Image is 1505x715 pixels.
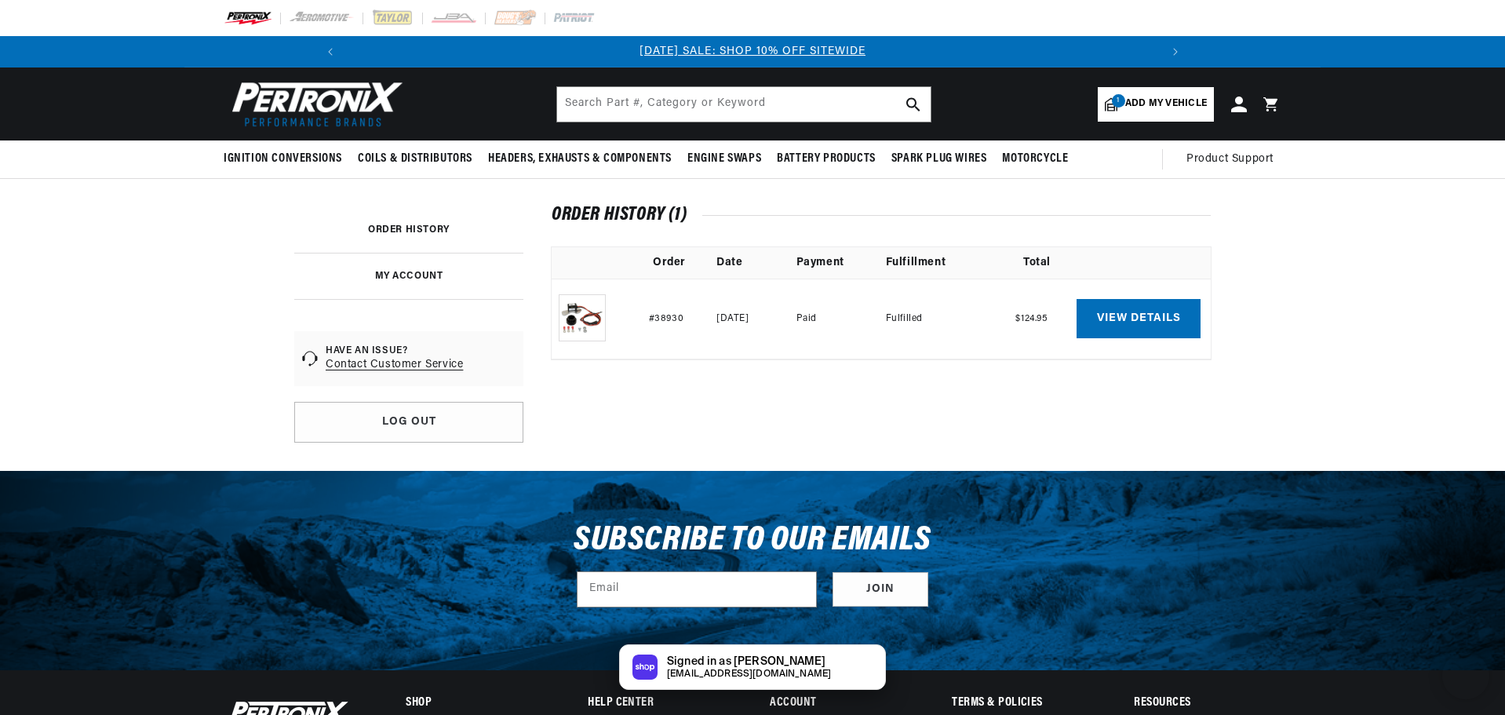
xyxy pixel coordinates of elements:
[796,279,886,359] td: Paid
[1186,151,1274,168] span: Product Support
[1186,140,1281,178] summary: Product Support
[1098,87,1214,122] a: 1Add my vehicle
[997,279,1077,359] td: $124.95
[833,572,928,607] button: Subscribe
[640,46,865,57] a: [DATE] SALE: SHOP 10% OFF SITEWIDE
[574,526,931,556] h3: Subscribe to our emails
[557,87,931,122] input: Search Part #, Category or Keyword
[1112,94,1125,108] span: 1
[886,279,998,359] td: Fulfilled
[716,247,796,279] th: Date
[1160,36,1191,67] button: Translation missing: en.sections.announcements.next_announcement
[884,140,995,177] summary: Spark Plug Wires
[559,294,606,341] img: PerTronix 1261 Ignitor® Ford 6 cyl Electronic Ignition Conversion Kit
[346,43,1160,60] div: 1 of 3
[796,247,886,279] th: Payment
[680,140,769,177] summary: Engine Swaps
[224,77,404,131] img: Pertronix
[769,140,884,177] summary: Battery Products
[777,151,876,167] span: Battery Products
[891,151,987,167] span: Spark Plug Wires
[315,36,346,67] button: Translation missing: en.sections.announcements.previous_announcement
[1002,151,1068,167] span: Motorcycle
[350,140,480,177] summary: Coils & Distributors
[1077,299,1201,338] a: View details
[294,402,523,443] a: Log out
[687,151,761,167] span: Engine Swaps
[480,140,680,177] summary: Headers, Exhausts & Components
[994,140,1076,177] summary: Motorcycle
[552,207,1211,223] h1: Order history (1)
[346,43,1160,60] div: Announcement
[358,151,472,167] span: Coils & Distributors
[326,345,463,358] div: HAVE AN ISSUE?
[886,247,998,279] th: Fulfillment
[488,151,672,167] span: Headers, Exhausts & Components
[716,314,749,323] time: [DATE]
[375,272,443,281] a: MY ACCOUNT
[622,247,716,279] th: Order
[326,357,463,373] a: Contact Customer Service
[184,36,1321,67] slideshow-component: Translation missing: en.sections.announcements.announcement_bar
[224,140,350,177] summary: Ignition Conversions
[224,151,342,167] span: Ignition Conversions
[578,572,816,607] input: Email
[622,279,716,359] td: #38930
[1125,97,1207,111] span: Add my vehicle
[997,247,1077,279] th: Total
[896,87,931,122] button: search button
[368,225,450,235] a: ORDER HISTORY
